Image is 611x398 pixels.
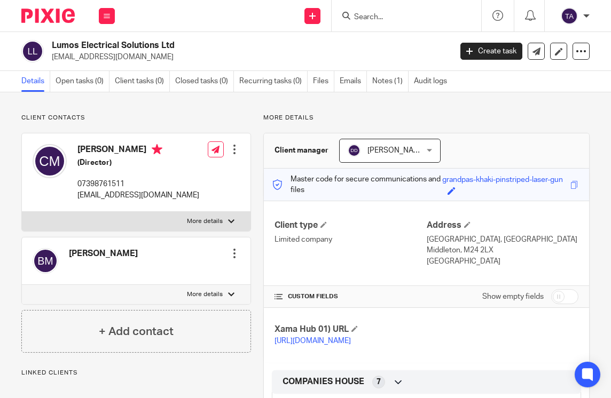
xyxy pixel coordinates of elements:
h4: + Add contact [99,323,174,340]
p: [EMAIL_ADDRESS][DOMAIN_NAME] [77,190,199,201]
input: Search [353,13,449,22]
h4: Xama Hub 01) URL [275,324,426,335]
i: Primary [152,144,162,155]
p: [GEOGRAPHIC_DATA], [GEOGRAPHIC_DATA] [427,234,578,245]
a: Notes (1) [372,71,409,92]
p: More details [263,114,590,122]
h3: Client manager [275,145,328,156]
img: Pixie [21,9,75,23]
a: Open tasks (0) [56,71,109,92]
h4: Address [427,220,578,231]
p: Middleton, M24 2LX [427,245,578,256]
a: [URL][DOMAIN_NAME] [275,337,351,345]
h5: (Director) [77,157,199,168]
p: Linked clients [21,369,251,377]
h4: Client type [275,220,426,231]
span: 7 [377,377,381,387]
img: svg%3E [21,40,44,62]
p: 07398761511 [77,179,199,189]
h4: [PERSON_NAME] [77,144,199,157]
span: COMPANIES HOUSE [283,376,364,387]
img: svg%3E [561,7,578,25]
img: svg%3E [33,144,67,178]
p: More details [187,217,223,226]
p: Client contacts [21,114,251,122]
a: Create task [460,43,522,60]
h2: Lumos Electrical Solutions Ltd [52,40,366,51]
img: svg%3E [33,248,58,274]
a: Audit logs [414,71,452,92]
a: Files [313,71,334,92]
span: [PERSON_NAME] [367,147,426,154]
a: Client tasks (0) [115,71,170,92]
h4: [PERSON_NAME] [69,248,138,259]
a: Recurring tasks (0) [239,71,308,92]
p: [GEOGRAPHIC_DATA] [427,256,578,267]
img: svg%3E [348,144,361,157]
p: [EMAIL_ADDRESS][DOMAIN_NAME] [52,52,444,62]
p: Limited company [275,234,426,245]
a: Details [21,71,50,92]
a: Emails [340,71,367,92]
label: Show empty fields [482,291,544,302]
div: grandpas-khaki-pinstriped-laser-gun [442,174,563,187]
a: Closed tasks (0) [175,71,234,92]
p: More details [187,290,223,299]
p: Master code for secure communications and files [272,174,442,196]
h4: CUSTOM FIELDS [275,292,426,301]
